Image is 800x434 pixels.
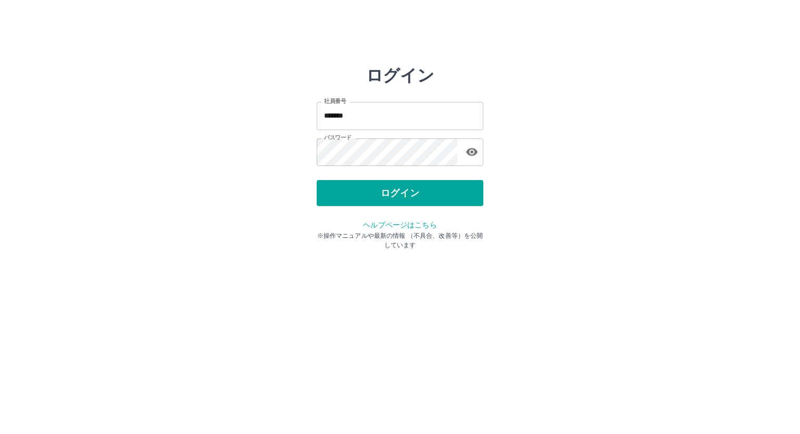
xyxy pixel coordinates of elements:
label: パスワード [324,134,352,142]
p: ※操作マニュアルや最新の情報 （不具合、改善等）を公開しています [317,231,483,250]
button: ログイン [317,180,483,206]
h2: ログイン [366,66,434,85]
label: 社員番号 [324,97,346,105]
a: ヘルプページはこちら [363,221,436,229]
